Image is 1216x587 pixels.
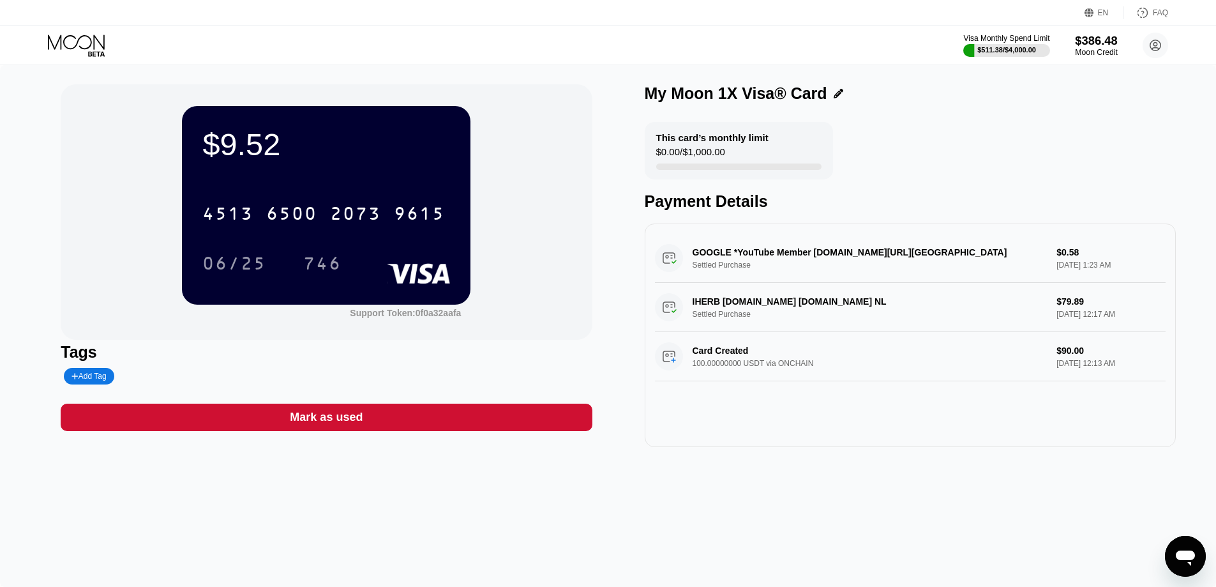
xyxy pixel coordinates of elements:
[193,247,276,279] div: 06/25
[656,146,725,164] div: $0.00 / $1,000.00
[1165,536,1206,577] iframe: 用于启动消息传送窗口的按钮，正在对话
[303,255,342,275] div: 746
[350,308,461,318] div: Support Token:0f0a32aafa
[71,372,106,381] div: Add Tag
[330,205,381,225] div: 2073
[266,205,317,225] div: 6500
[1085,6,1123,19] div: EN
[1075,34,1118,47] div: $386.48
[645,84,827,103] div: My Moon 1X Visa® Card
[202,205,253,225] div: 4513
[645,192,1176,211] div: Payment Details
[195,197,453,229] div: 4513650020739615
[963,34,1049,43] div: Visa Monthly Spend Limit
[61,343,592,362] div: Tags
[202,126,450,162] div: $9.52
[1123,6,1168,19] div: FAQ
[1153,8,1168,17] div: FAQ
[290,410,363,425] div: Mark as used
[1075,48,1118,57] div: Moon Credit
[977,46,1036,54] div: $511.38 / $4,000.00
[394,205,445,225] div: 9615
[64,368,114,385] div: Add Tag
[202,255,266,275] div: 06/25
[963,34,1049,57] div: Visa Monthly Spend Limit$511.38/$4,000.00
[61,404,592,431] div: Mark as used
[1098,8,1109,17] div: EN
[1075,34,1118,57] div: $386.48Moon Credit
[350,308,461,318] div: Support Token: 0f0a32aafa
[656,132,769,143] div: This card’s monthly limit
[294,247,351,279] div: 746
